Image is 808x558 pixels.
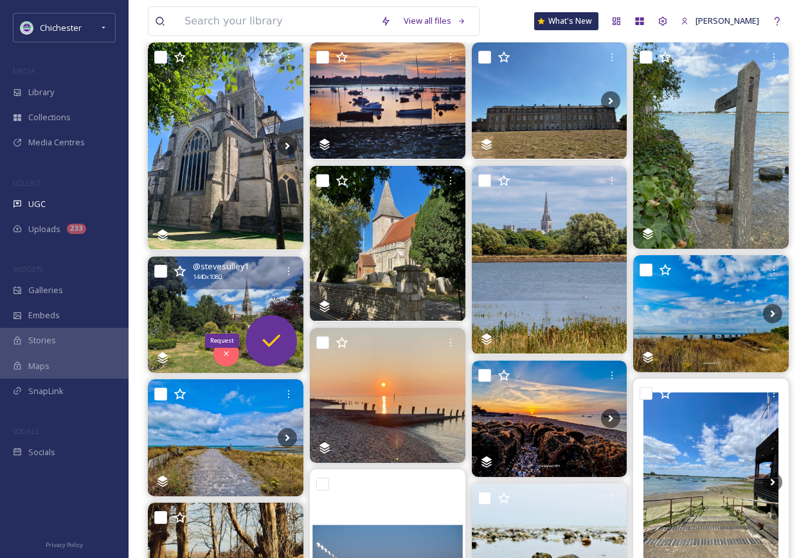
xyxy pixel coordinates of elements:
[21,21,33,34] img: Logo_of_Chichester_District_Council.png
[472,361,627,477] img: A year ago today I was here at exactly the same time. I had been woken early to say my dad had ju...
[472,166,627,354] img: Chichester Cathedral with its splendid spire and new lead roof towers over Chichester Harbour at ...
[28,111,71,123] span: Collections
[28,136,85,148] span: Media Centres
[674,8,766,33] a: [PERSON_NAME]
[148,42,303,249] img: #chichester; #pubinachurch; #chichestercathedral
[205,334,239,348] div: Request
[46,536,83,552] a: Privacy Policy
[696,15,759,26] span: [PERSON_NAME]
[28,223,60,235] span: Uploads
[13,426,39,436] span: SOCIALS
[178,7,374,35] input: Search your library
[310,328,465,463] img: Sunrise over Bognor. #selseybill #eastbeach #sunrise #bognorregis #sussexbythesea #upearly #looki...
[28,86,54,98] span: Library
[28,385,64,397] span: SnapLink
[193,260,249,273] span: @ stevesulley1
[28,446,55,458] span: Socials
[148,256,303,373] img: #chichester #westsussexlife #westsussex #shotoniphone #apsmartphonepicoftheweek #smartphonephotog...
[28,360,49,372] span: Maps
[472,42,627,159] img: #petworth and #hintonampner with dsaglia 24 August 2025 #holiday #relaxingsunday
[13,178,40,188] span: COLLECT
[67,224,86,234] div: 233
[148,379,303,496] img: A lovely wander round Medmerry before heading back home via West beach. That's the great thing ab...
[40,22,82,33] span: Chichester
[310,42,465,159] img: Beautiful Bosham. It's been a while since we have watched the sunset here 🥰 #bosham #boshamharbou...
[13,264,42,274] span: WIDGETS
[46,541,83,549] span: Privacy Policy
[28,309,60,321] span: Embeds
[310,166,465,321] img: Bosham church #bosham #boshamchurch #sussex #coast #southcoast
[28,334,56,346] span: Stories
[28,284,63,296] span: Galleries
[397,8,472,33] a: View all files
[28,198,46,210] span: UGC
[633,42,789,249] img: “You shall not path….” Lord of the ring around Bosham! #footpath #sign #bosham
[13,66,35,76] span: MEDIA
[193,273,222,282] span: 1440 x 1080
[633,255,789,372] img: A walk up east this morning. Calm and beautifully quiet 🤫 but oh so hot 🔥 🥵 It wasn't just the be...
[534,12,598,30] a: What's New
